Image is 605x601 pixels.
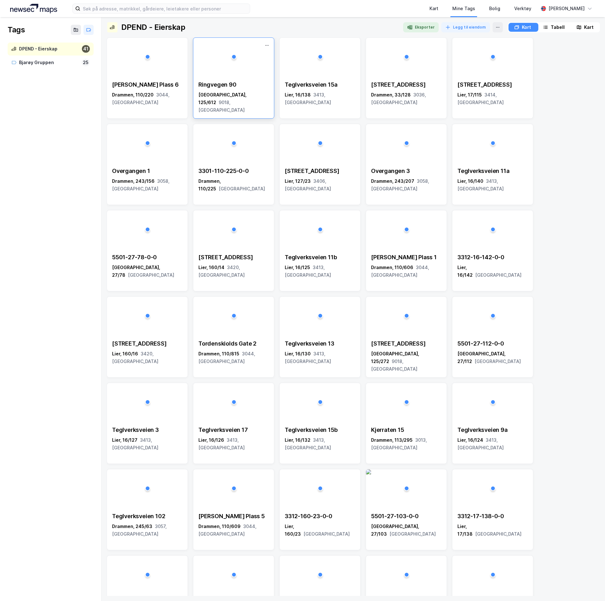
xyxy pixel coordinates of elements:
span: 3036, [GEOGRAPHIC_DATA] [371,92,426,105]
span: 3413, [GEOGRAPHIC_DATA] [112,437,158,450]
div: Lier, 16/132 [285,436,355,452]
div: [STREET_ADDRESS] [457,81,528,89]
img: 256x120 [452,38,457,43]
img: 256x120 [193,556,198,561]
img: 256x120 [193,210,198,215]
div: Tabell [551,23,565,31]
div: Lier, 16/124 [457,436,528,452]
div: [PERSON_NAME] [548,5,585,12]
div: [STREET_ADDRESS] [285,167,355,175]
img: 256x120 [366,556,371,561]
span: 3044, [GEOGRAPHIC_DATA] [371,265,429,278]
button: Eksporter [403,22,439,32]
div: 3312-160-23-0-0 [285,512,355,520]
a: DPEND - Eierskap41 [8,43,94,56]
div: Bjarøy Gruppen [19,59,79,67]
div: [GEOGRAPHIC_DATA], 27/103 [371,523,442,538]
span: 3057, [GEOGRAPHIC_DATA] [112,524,167,537]
img: 256x120 [452,556,457,561]
div: Drammen, 110/220 [112,91,183,106]
img: 256x120 [280,38,285,43]
div: 3301-110-225-0-0 [198,167,269,175]
span: 3413, [GEOGRAPHIC_DATA] [285,351,331,364]
div: Drammen, 110/815 [198,350,269,365]
div: Kjerraten 15 [371,426,442,434]
span: 3044, [GEOGRAPHIC_DATA] [112,92,170,105]
span: [GEOGRAPHIC_DATA] [303,531,350,537]
div: 5501-27-103-0-0 [371,512,442,520]
img: 256x120 [280,383,285,388]
img: 256x120 [452,469,457,474]
div: [STREET_ADDRESS] [371,340,442,347]
span: 3413, [GEOGRAPHIC_DATA] [198,437,245,450]
div: [GEOGRAPHIC_DATA], 27/78 [112,264,183,279]
img: 256x120 [193,124,198,129]
div: Lier, 16/125 [285,264,355,279]
img: 256x120 [366,469,371,474]
span: 3044, [GEOGRAPHIC_DATA] [198,524,256,537]
div: Drammen, 110/225 [198,177,269,193]
div: Teglverksveien 11b [285,254,355,261]
div: Teglverksveien 9a [457,426,528,434]
span: [GEOGRAPHIC_DATA] [128,272,174,278]
div: Lier, 160/23 [285,523,355,538]
div: Lier, 17/138 [457,523,528,538]
div: [STREET_ADDRESS] [112,340,183,347]
a: Bjarøy Gruppen25 [8,56,94,69]
div: Lier, 127/23 [285,177,355,193]
div: Drammen, 110/609 [198,523,269,538]
img: 256x120 [280,210,285,215]
div: Bolig [489,5,500,12]
div: Drammen, 243/156 [112,177,183,193]
div: Lier, 160/14 [198,264,269,279]
span: 3420, [GEOGRAPHIC_DATA] [112,351,158,364]
img: 256x120 [452,383,457,388]
div: [STREET_ADDRESS] [371,81,442,89]
div: Teglverksveien 13 [285,340,355,347]
div: 5501-27-112-0-0 [457,340,528,347]
div: Kart [429,5,438,12]
div: Drammen, 110/606 [371,264,442,279]
div: Overgangen 3 [371,167,442,175]
img: 256x120 [107,210,112,215]
span: 3414, [GEOGRAPHIC_DATA] [457,92,504,105]
span: 3406, [GEOGRAPHIC_DATA] [285,178,331,191]
img: 256x120 [193,297,198,302]
span: 3413, [GEOGRAPHIC_DATA] [285,437,331,450]
div: Lier, 16/140 [457,177,528,193]
img: 256x120 [280,556,285,561]
div: [PERSON_NAME] Plass 1 [371,254,442,261]
img: 256x120 [452,124,457,129]
img: 256x120 [193,383,198,388]
div: Teglverksveien 17 [198,426,269,434]
div: Lier, 16/130 [285,350,355,365]
span: 3413, [GEOGRAPHIC_DATA] [285,92,331,105]
div: Teglverksveien 15b [285,426,355,434]
span: 3413, [GEOGRAPHIC_DATA] [285,265,331,278]
div: Drammen, 33/128 [371,91,442,106]
div: [GEOGRAPHIC_DATA], 125/272 [371,350,442,373]
img: 256x120 [193,38,198,43]
span: 3058, [GEOGRAPHIC_DATA] [112,178,170,191]
span: 3058, [GEOGRAPHIC_DATA] [371,178,429,191]
div: Tordenskiolds Gate 2 [198,340,269,347]
span: 3420, [GEOGRAPHIC_DATA] [198,265,245,278]
div: [STREET_ADDRESS] [198,254,269,261]
div: [PERSON_NAME] Plass 6 [112,81,183,89]
img: 256x120 [280,297,285,302]
img: 256x120 [366,297,371,302]
div: 41 [82,45,90,53]
div: [GEOGRAPHIC_DATA], 27/112 [457,350,528,365]
span: 3413, [GEOGRAPHIC_DATA] [457,178,504,191]
div: 25 [82,59,90,66]
span: [GEOGRAPHIC_DATA] [389,531,436,537]
div: DPEND - Eierskap [121,22,185,32]
img: 256x120 [366,383,371,388]
img: 256x120 [107,469,112,474]
div: DPEND - Eierskap [19,45,79,53]
span: 9018, [GEOGRAPHIC_DATA] [198,100,245,113]
div: Lier, 17/115 [457,91,528,106]
img: 256x120 [452,297,457,302]
div: Ringvegen 90 [198,81,269,89]
img: logo.a4113a55bc3d86da70a041830d287a7e.svg [10,4,57,13]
